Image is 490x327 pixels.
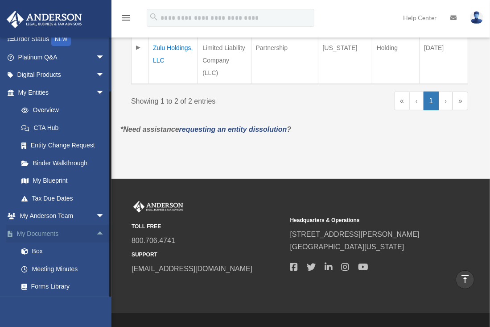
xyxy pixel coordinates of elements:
[12,119,114,137] a: CTA Hub
[290,231,420,238] a: [STREET_ADDRESS][PERSON_NAME]
[372,37,419,84] td: Holding
[410,92,424,110] a: Previous
[120,126,291,133] em: *Need assistance ?
[132,222,284,231] small: TOLL FREE
[6,66,118,84] a: Digital Productsarrow_drop_down
[12,137,114,155] a: Entity Change Request
[290,243,404,251] a: [GEOGRAPHIC_DATA][US_STATE]
[198,37,251,84] td: Limited Liability Company (LLC)
[12,101,109,119] a: Overview
[439,92,453,110] a: Next
[420,37,468,84] td: [DATE]
[131,92,293,108] div: Showing 1 to 2 of 2 entries
[251,37,318,84] td: Partnership
[470,11,483,24] img: User Pic
[96,207,114,226] span: arrow_drop_down
[6,84,114,101] a: My Entitiesarrow_drop_down
[6,30,118,49] a: Order StatusNEW
[424,92,439,110] a: 1
[453,92,468,110] a: Last
[394,92,410,110] a: First
[12,295,118,313] a: Notarize
[6,48,118,66] a: Platinum Q&Aarrow_drop_down
[132,237,175,244] a: 800.706.4741
[12,278,118,296] a: Forms Library
[132,201,185,213] img: Anderson Advisors Platinum Portal
[96,84,114,102] span: arrow_drop_down
[12,189,114,207] a: Tax Due Dates
[6,225,118,243] a: My Documentsarrow_drop_up
[318,37,372,84] td: [US_STATE]
[12,154,114,172] a: Binder Walkthrough
[460,274,470,285] i: vertical_align_top
[96,66,114,84] span: arrow_drop_down
[290,216,443,225] small: Headquarters & Operations
[179,126,287,133] a: requesting an entity dissolution
[120,16,131,23] a: menu
[149,12,159,22] i: search
[132,265,252,272] a: [EMAIL_ADDRESS][DOMAIN_NAME]
[12,260,118,278] a: Meeting Minutes
[6,207,118,225] a: My Anderson Teamarrow_drop_down
[96,225,114,243] span: arrow_drop_up
[148,37,198,84] td: Zulu Holdings, LLC
[12,243,118,260] a: Box
[4,11,85,28] img: Anderson Advisors Platinum Portal
[132,250,284,260] small: SUPPORT
[12,172,114,190] a: My Blueprint
[120,13,131,23] i: menu
[51,33,71,46] div: NEW
[96,48,114,67] span: arrow_drop_down
[456,270,474,289] a: vertical_align_top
